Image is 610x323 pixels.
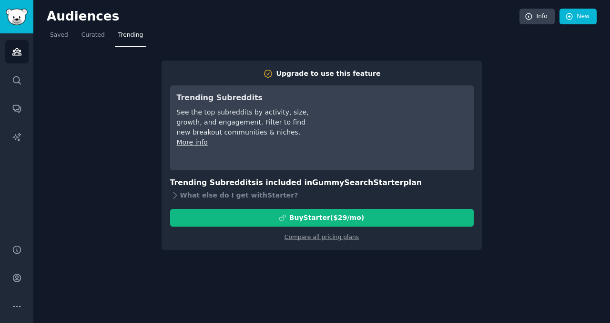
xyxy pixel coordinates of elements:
span: Curated [81,31,105,40]
a: New [559,9,597,25]
iframe: YouTube video player [324,92,467,164]
button: BuyStarter($29/mo) [170,209,474,227]
span: Trending [118,31,143,40]
a: Compare all pricing plans [285,234,359,240]
div: See the top subreddits by activity, size, growth, and engagement. Filter to find new breakout com... [177,107,311,137]
h3: Trending Subreddits is included in plan [170,177,474,189]
span: Saved [50,31,68,40]
h2: Audiences [47,9,519,24]
div: Upgrade to use this feature [276,69,381,79]
a: Trending [115,28,146,47]
img: GummySearch logo [6,9,28,25]
h3: Trending Subreddits [177,92,311,104]
div: What else do I get with Starter ? [170,189,474,202]
a: Saved [47,28,71,47]
a: Info [519,9,555,25]
span: GummySearch Starter [312,178,403,187]
a: More info [177,138,208,146]
a: Curated [78,28,108,47]
div: Buy Starter ($ 29 /mo ) [289,213,364,223]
